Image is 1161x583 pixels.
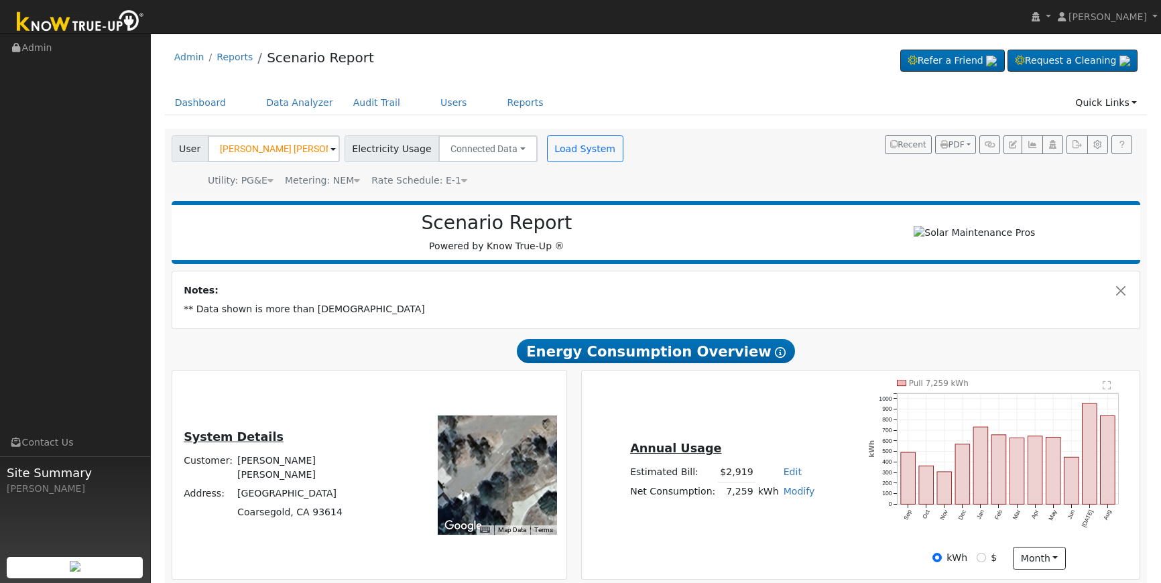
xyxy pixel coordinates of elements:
[172,135,208,162] span: User
[902,509,913,521] text: Sep
[955,444,970,505] rect: onclick=""
[935,135,976,154] button: PDF
[285,174,360,188] div: Metering: NEM
[438,135,538,162] button: Connected Data
[882,470,892,476] text: 300
[755,482,781,501] td: kWh
[784,466,802,477] a: Edit
[343,90,410,115] a: Audit Trail
[165,90,237,115] a: Dashboard
[1102,509,1113,521] text: Aug
[1083,404,1097,505] rect: onclick=""
[1042,135,1063,154] button: Login As
[441,517,485,535] a: Open this area in Google Maps (opens a new window)
[7,482,143,496] div: [PERSON_NAME]
[497,90,554,115] a: Reports
[217,52,253,62] a: Reports
[901,453,916,505] rect: onclick=""
[1066,509,1077,521] text: Jun
[921,509,931,520] text: Oct
[235,452,395,484] td: [PERSON_NAME] [PERSON_NAME]
[628,463,718,482] td: Estimated Bill:
[7,464,143,482] span: Site Summary
[1119,56,1130,66] img: retrieve
[10,7,151,38] img: Know True-Up
[1013,547,1066,570] button: month
[480,525,489,535] button: Keyboard shortcuts
[993,509,1003,521] text: Feb
[1065,90,1147,115] a: Quick Links
[208,174,273,188] div: Utility: PG&E
[986,56,997,66] img: retrieve
[718,482,755,501] td: 7,259
[628,482,718,501] td: Net Consumption:
[882,491,892,497] text: 100
[1064,458,1079,505] rect: onclick=""
[879,395,892,402] text: 1000
[182,484,235,503] td: Address:
[900,50,1005,72] a: Refer a Friend
[940,140,965,149] span: PDF
[182,452,235,484] td: Customer:
[1022,135,1042,154] button: Multi-Series Graph
[919,466,934,505] rect: onclick=""
[1103,381,1112,390] text: 
[882,459,892,466] text: 400
[1046,438,1061,505] rect: onclick=""
[547,135,623,162] button: Load System
[914,226,1035,240] img: Solar Maintenance Pros
[867,440,875,458] text: kWh
[932,553,942,562] input: kWh
[430,90,477,115] a: Users
[882,480,892,487] text: 200
[991,551,997,565] label: $
[70,561,80,572] img: retrieve
[256,90,343,115] a: Data Analyzer
[371,175,467,186] span: Alias: HE1
[534,526,553,533] a: Terms (opens in new tab)
[185,212,808,235] h2: Scenario Report
[345,135,439,162] span: Electricity Usage
[235,484,395,503] td: [GEOGRAPHIC_DATA]
[1028,436,1042,505] rect: onclick=""
[889,501,892,508] text: 0
[174,52,204,62] a: Admin
[184,430,284,444] u: System Details
[957,509,967,521] text: Dec
[882,406,892,413] text: 900
[1081,509,1095,529] text: [DATE]
[885,135,932,154] button: Recent
[1066,135,1087,154] button: Export Interval Data
[977,553,986,562] input: $
[1047,509,1058,522] text: May
[1012,509,1022,521] text: Mar
[882,448,892,455] text: 500
[517,339,794,363] span: Energy Consumption Overview
[991,435,1006,505] rect: onclick=""
[882,427,892,434] text: 700
[975,509,985,521] text: Jan
[938,509,949,521] text: Nov
[1007,50,1138,72] a: Request a Cleaning
[882,417,892,424] text: 800
[235,503,395,522] td: Coarsegold, CA 93614
[208,135,340,162] input: Select a User
[1068,11,1147,22] span: [PERSON_NAME]
[1114,283,1128,298] button: Close
[1030,509,1040,521] text: Apr
[267,50,374,66] a: Scenario Report
[937,472,952,505] rect: onclick=""
[498,525,526,535] button: Map Data
[775,347,786,358] i: Show Help
[1003,135,1022,154] button: Edit User
[178,212,816,253] div: Powered by Know True-Up ®
[184,285,219,296] strong: Notes:
[979,135,1000,154] button: Generate Report Link
[1101,416,1115,505] rect: onclick=""
[784,486,815,497] a: Modify
[1087,135,1108,154] button: Settings
[1111,135,1132,154] a: Help Link
[441,517,485,535] img: Google
[718,463,755,482] td: $2,919
[182,300,1131,319] td: ** Data shown is more than [DEMOGRAPHIC_DATA]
